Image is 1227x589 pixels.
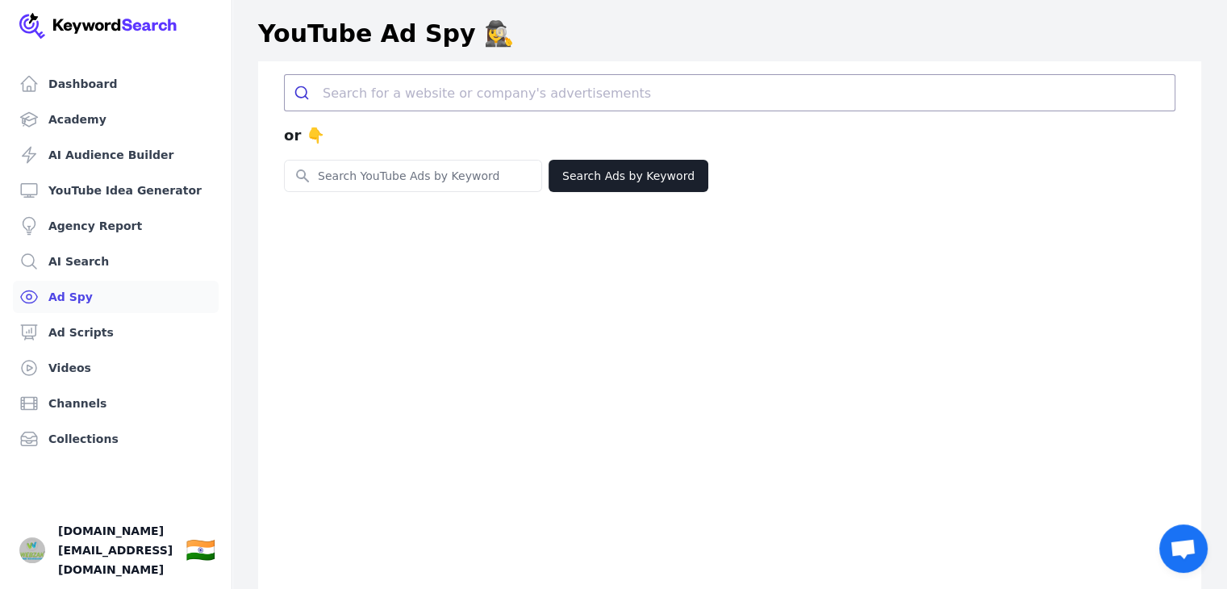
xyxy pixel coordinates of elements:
a: Videos [13,352,219,384]
a: AI Search [13,245,219,278]
div: or 👇 [284,111,1175,160]
button: 🇮🇳 [186,534,215,566]
a: Ad Spy [13,281,219,313]
img: Your Company [19,13,177,39]
a: Dashboard [13,68,219,100]
input: Search for a website or company's advertisements [323,75,1175,111]
a: YouTube Idea Generator [13,174,219,207]
a: Ad Scripts [13,316,219,349]
span: [DOMAIN_NAME][EMAIL_ADDRESS][DOMAIN_NAME] [58,521,173,579]
a: Academy [13,103,219,136]
div: Open chat [1159,524,1208,573]
button: Search Ads by Keyword [549,160,708,192]
div: 🇮🇳 [186,536,215,565]
button: Submit [285,75,323,111]
a: Collections [13,423,219,455]
a: AI Audience Builder [13,139,219,171]
a: Channels [13,387,219,420]
input: Search YouTube Ads by Keyword [285,161,541,191]
button: Open user button [19,537,45,563]
a: Agency Report [13,210,219,242]
img: WEBZAK Cyber Technologies [19,537,45,563]
h1: YouTube Ad Spy 🕵️‍♀️ [258,19,514,48]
